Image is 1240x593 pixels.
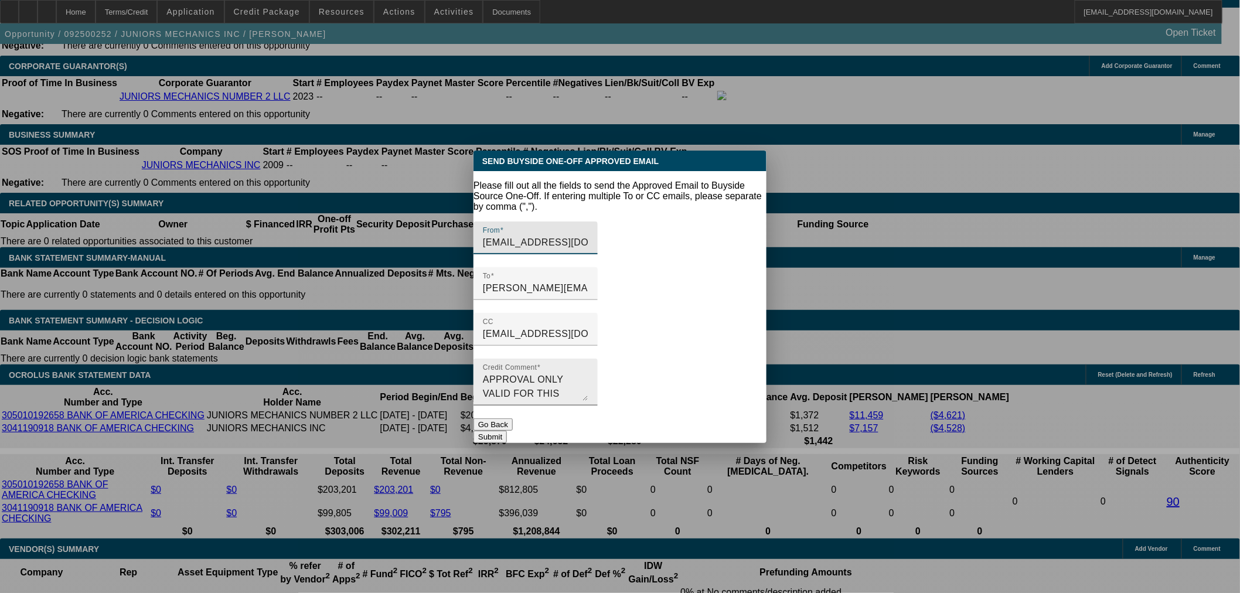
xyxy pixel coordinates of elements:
[483,363,537,371] mat-label: Credit Comment
[483,272,490,280] mat-label: To
[482,156,659,166] span: Send Buyside One-Off Approved Email
[483,226,500,234] mat-label: From
[473,180,767,212] p: Please fill out all the fields to send the Approved Email to Buyside Source One-Off. If entering ...
[473,431,507,443] button: Submit
[473,418,513,431] button: Go Back
[483,318,493,325] mat-label: CC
